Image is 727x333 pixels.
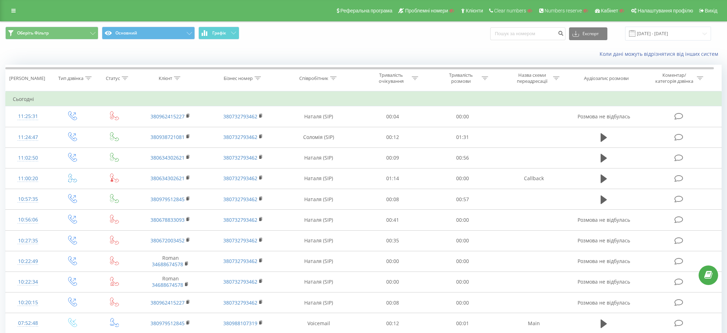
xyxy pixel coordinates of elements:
td: Сьогодні [6,92,722,106]
div: Статус [106,75,120,81]
button: Основний [102,27,195,39]
td: Наталя (SIP) [279,292,358,313]
div: Тривалість очікування [372,72,410,84]
div: Клієнт [159,75,172,81]
td: 00:09 [358,147,428,168]
span: Розмова не відбулась [578,299,630,306]
a: 380732793462 [223,134,257,140]
div: 11:25:31 [13,109,43,123]
td: Callback [498,168,570,189]
a: 34688674578 [152,261,183,268]
a: 380634302621 [151,175,185,182]
td: 00:00 [428,168,498,189]
span: Розмова не відбулась [578,278,630,285]
div: 10:22:34 [13,275,43,289]
td: 00:04 [358,106,428,127]
td: Наталя (SIP) [279,251,358,272]
td: 00:57 [428,189,498,210]
td: 00:12 [358,127,428,147]
a: 380732793462 [223,196,257,203]
a: 380732793462 [223,154,257,161]
a: 380672003452 [151,237,185,244]
td: 00:00 [428,292,498,313]
a: 380962415227 [151,113,185,120]
button: Оберіть Фільтр [5,27,98,39]
a: 380979512845 [151,320,185,327]
a: 380732793462 [223,299,257,306]
td: Наталя (SIP) [279,106,358,127]
span: Графік [212,31,226,36]
div: 11:00:20 [13,172,43,186]
a: 380732793462 [223,258,257,264]
td: 00:41 [358,210,428,230]
a: 380732793462 [223,216,257,223]
span: Розмова не відбулась [578,113,630,120]
td: 00:08 [358,189,428,210]
span: Клієнти [466,8,483,14]
div: Бізнес номер [224,75,253,81]
span: Розмова не відбулась [578,258,630,264]
a: 380979512845 [151,196,185,203]
td: 00:00 [428,251,498,272]
td: Наталя (SIP) [279,168,358,189]
a: 380678833093 [151,216,185,223]
div: Співробітник [299,75,328,81]
div: 11:02:50 [13,151,43,165]
td: Наталя (SIP) [279,272,358,292]
td: 00:56 [428,147,498,168]
td: 00:00 [358,251,428,272]
a: Коли дані можуть відрізнятися вiд інших систем [600,50,722,57]
td: 01:14 [358,168,428,189]
a: 34688674578 [152,281,183,288]
button: Експорт [569,27,607,40]
a: 380938721081 [151,134,185,140]
a: 380732793462 [223,175,257,182]
div: 10:27:35 [13,234,43,248]
span: Розмова не відбулась [578,237,630,244]
div: [PERSON_NAME] [9,75,45,81]
a: 380962415227 [151,299,185,306]
div: 11:24:47 [13,130,43,144]
td: Наталя (SIP) [279,230,358,251]
td: 01:31 [428,127,498,147]
span: Реферальна програма [340,8,393,14]
a: 380988107319 [223,320,257,327]
td: 00:00 [428,272,498,292]
div: 10:22:49 [13,254,43,268]
span: Numbers reserve [545,8,582,14]
td: Соломія (SIP) [279,127,358,147]
td: 00:00 [428,210,498,230]
span: Розмова не відбулась [578,216,630,223]
div: Коментар/категорія дзвінка [654,72,695,84]
button: Графік [198,27,239,39]
div: 10:57:35 [13,192,43,206]
div: 10:56:06 [13,213,43,227]
span: Кабінет [601,8,618,14]
a: 380634302621 [151,154,185,161]
div: 07:52:48 [13,316,43,330]
span: Проблемні номери [405,8,448,14]
td: Roman [134,272,207,292]
a: 380732793462 [223,113,257,120]
span: Вихід [705,8,717,14]
td: Наталя (SIP) [279,189,358,210]
td: 00:08 [358,292,428,313]
td: 00:00 [428,106,498,127]
span: Оберіть Фільтр [17,30,49,36]
div: Тривалість розмови [442,72,480,84]
a: 380732793462 [223,278,257,285]
td: Наталя (SIP) [279,210,358,230]
a: 380732793462 [223,237,257,244]
td: 00:00 [358,272,428,292]
td: Roman [134,251,207,272]
div: 10:20:15 [13,296,43,310]
td: 00:35 [358,230,428,251]
div: Тип дзвінка [58,75,83,81]
div: Назва схеми переадресації [513,72,551,84]
input: Пошук за номером [490,27,565,40]
span: Налаштування профілю [638,8,693,14]
td: Наталя (SIP) [279,147,358,168]
span: Clear numbers [494,8,526,14]
td: 00:00 [428,230,498,251]
div: Аудіозапис розмови [584,75,629,81]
